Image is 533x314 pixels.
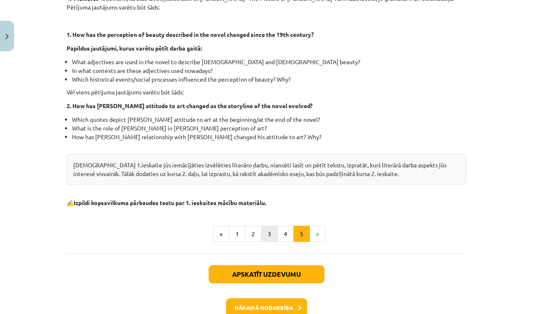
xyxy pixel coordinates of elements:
[67,154,466,185] div: [DEMOGRAPHIC_DATA] 1.ieskaite jūs iemācījāties izvēlēties literāro darbu, niansēti lasīt un pētīt...
[213,226,229,242] button: «
[277,226,294,242] button: 4
[72,124,466,133] li: What is the role of [PERSON_NAME] in [PERSON_NAME] perception of art?
[72,58,466,66] li: What adjectives are used in the novel to describe [DEMOGRAPHIC_DATA] and [DEMOGRAPHIC_DATA] beauty?
[67,102,312,109] strong: 2. How has [PERSON_NAME] attitude to art changed as the storyline of the novel evolved?
[293,226,310,242] button: 5
[67,198,466,207] p: ✍️
[67,226,466,242] nav: Page navigation example
[261,226,278,242] button: 3
[209,265,324,283] button: Apskatīt uzdevumu
[67,31,314,38] strong: 1. How has the perception of beauty described in the novel changed since the 19th century?
[67,44,202,52] strong: Papildus jautājumi, kurus varētu pētīt darba gaitā:
[245,226,262,242] button: 2
[229,226,245,242] button: 1
[67,88,466,97] p: Vēl viens pētījuma jautājums varētu būt šāds:
[72,133,466,150] li: How has [PERSON_NAME] relationship with [PERSON_NAME] changed his attitude to art? Why?
[72,66,466,75] li: In what contexts are these adjectives used nowadays?
[72,75,466,84] li: Which historical events/social processes influenced the perception of beauty? Why?
[72,115,466,124] li: Which quotes depict [PERSON_NAME] attitude to art at the beginning/at the end of the novel?
[74,199,266,206] b: Izpildi kopsavilkuma pārbaudes testu par 1. ieskaites mācību materiālu.
[5,34,9,39] img: icon-close-lesson-0947bae3869378f0d4975bcd49f059093ad1ed9edebbc8119c70593378902aed.svg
